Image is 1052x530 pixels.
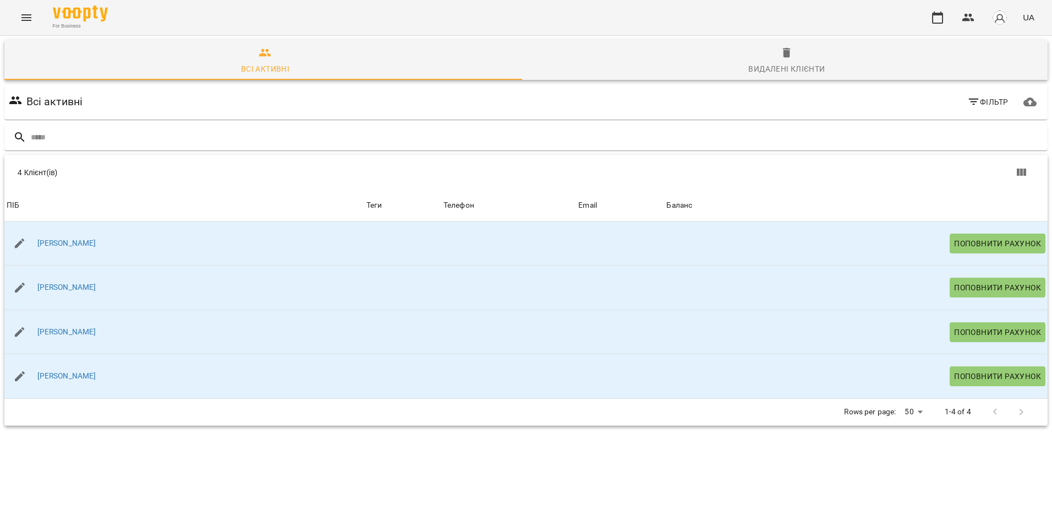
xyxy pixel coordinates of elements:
button: Поповнити рахунок [950,234,1045,253]
span: Поповнити рахунок [954,237,1041,250]
div: Sort [7,199,19,212]
a: [PERSON_NAME] [37,327,96,338]
button: Поповнити рахунок [950,322,1045,342]
span: UA [1023,12,1034,23]
button: Поповнити рахунок [950,366,1045,386]
div: Sort [578,199,597,212]
div: Теги [366,199,439,212]
div: ПІБ [7,199,19,212]
span: Фільтр [967,95,1009,109]
span: Email [578,199,662,212]
span: Поповнити рахунок [954,281,1041,294]
span: Поповнити рахунок [954,326,1041,339]
a: [PERSON_NAME] [37,371,96,382]
div: 4 Клієнт(ів) [18,167,533,178]
a: [PERSON_NAME] [37,282,96,293]
img: Voopty Logo [53,6,108,21]
div: Всі активні [241,62,289,75]
span: Телефон [443,199,574,212]
div: Table Toolbar [4,155,1048,190]
p: Rows per page: [844,407,896,418]
button: UA [1018,7,1039,28]
span: For Business [53,23,108,30]
div: Баланс [666,199,692,212]
img: avatar_s.png [992,10,1007,25]
h6: Всі активні [26,93,83,110]
p: 1-4 of 4 [945,407,971,418]
div: Email [578,199,597,212]
button: Menu [13,4,40,31]
div: Телефон [443,199,474,212]
button: Показати колонки [1008,159,1034,186]
span: Поповнити рахунок [954,370,1041,383]
a: [PERSON_NAME] [37,238,96,249]
div: 50 [900,404,927,420]
div: Видалені клієнти [748,62,825,75]
button: Поповнити рахунок [950,278,1045,298]
span: Баланс [666,199,1045,212]
span: ПІБ [7,199,362,212]
button: Фільтр [963,92,1013,112]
